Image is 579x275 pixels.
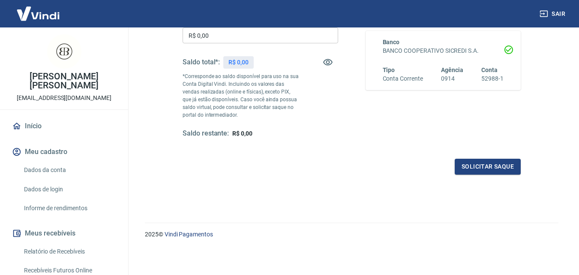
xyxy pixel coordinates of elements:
[17,94,111,103] p: [EMAIL_ADDRESS][DOMAIN_NAME]
[481,66,498,73] span: Conta
[383,39,400,45] span: Banco
[383,74,423,83] h6: Conta Corrente
[21,181,118,198] a: Dados de login
[455,159,521,175] button: Solicitar saque
[232,130,252,137] span: R$ 0,00
[7,72,121,90] p: [PERSON_NAME] [PERSON_NAME]
[538,6,569,22] button: Sair
[183,73,299,119] p: *Corresponde ao saldo disponível para uso na sua Conta Digital Vindi. Incluindo os valores das ve...
[145,230,558,239] p: 2025 ©
[183,129,229,138] h5: Saldo restante:
[165,231,213,238] a: Vindi Pagamentos
[21,243,118,260] a: Relatório de Recebíveis
[441,74,463,83] h6: 0914
[10,224,118,243] button: Meus recebíveis
[228,58,249,67] p: R$ 0,00
[481,74,504,83] h6: 52988-1
[21,199,118,217] a: Informe de rendimentos
[383,46,504,55] h6: BANCO COOPERATIVO SICREDI S.A.
[10,117,118,136] a: Início
[441,66,463,73] span: Agência
[21,161,118,179] a: Dados da conta
[10,142,118,161] button: Meu cadastro
[383,66,395,73] span: Tipo
[47,34,81,69] img: 56ce29a4-eeae-484d-9298-09d0a78cfbb5.jpeg
[10,0,66,27] img: Vindi
[183,58,220,66] h5: Saldo total*:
